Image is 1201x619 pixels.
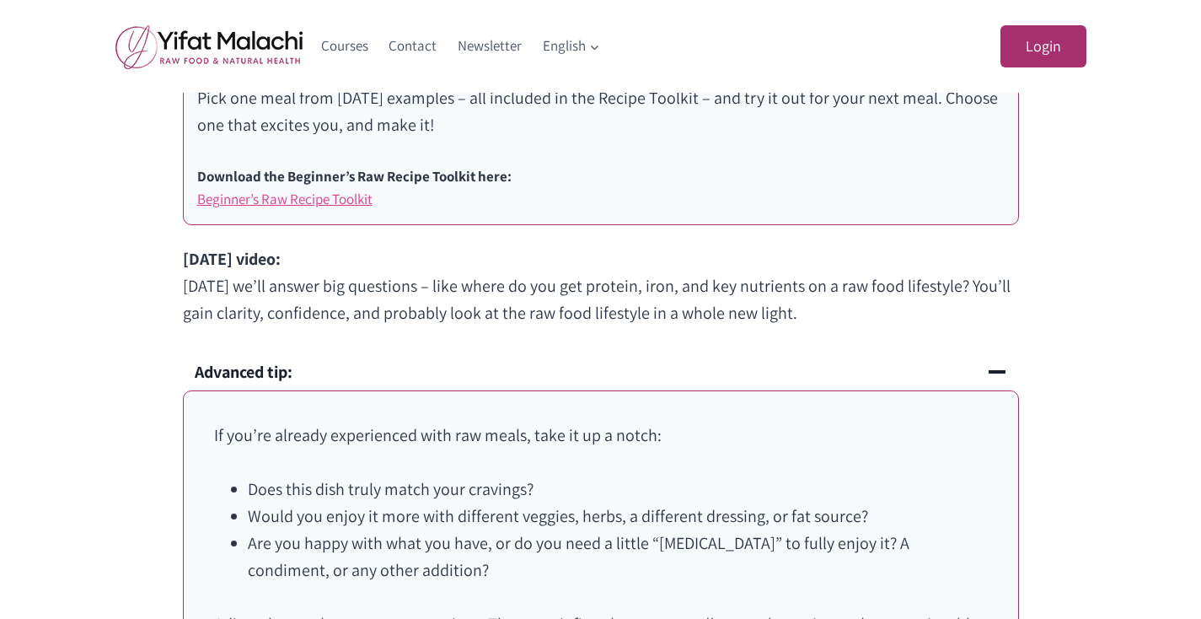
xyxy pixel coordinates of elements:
[183,245,1019,326] p: [DATE] we’ll answer big questions – like where do you get protein, iron, and key nutrients on a r...
[214,422,988,449] p: If you’re already experienced with raw meals, take it up a notch:
[1000,25,1086,68] a: Login
[378,26,448,67] a: Contact
[311,26,611,67] nav: Primary Navigation
[195,361,292,383] strong: Advanced tip:
[183,248,281,270] strong: [DATE] video:
[197,167,512,186] b: Download the Beginner’s Raw Recipe Toolkit here:
[532,26,610,67] button: Child menu of English
[115,24,303,69] img: yifat_logo41_en.png
[197,57,1005,138] p: Pick one meal from [DATE] examples – all included in the Recipe Toolkit – and try it out for your...
[197,190,373,208] a: Beginner’s Raw Recipe Toolkit
[248,530,988,584] li: Are you happy with what you have, or do you need a little “[MEDICAL_DATA]” to fully enjoy it? A c...
[448,26,533,67] a: Newsletter
[311,26,379,67] a: Courses
[248,476,988,503] li: Does this dish truly match your cravings?
[248,503,988,530] li: Would you enjoy it more with different veggies, herbs, a different dressing, or fat source?
[183,353,1019,390] button: Advanced tip:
